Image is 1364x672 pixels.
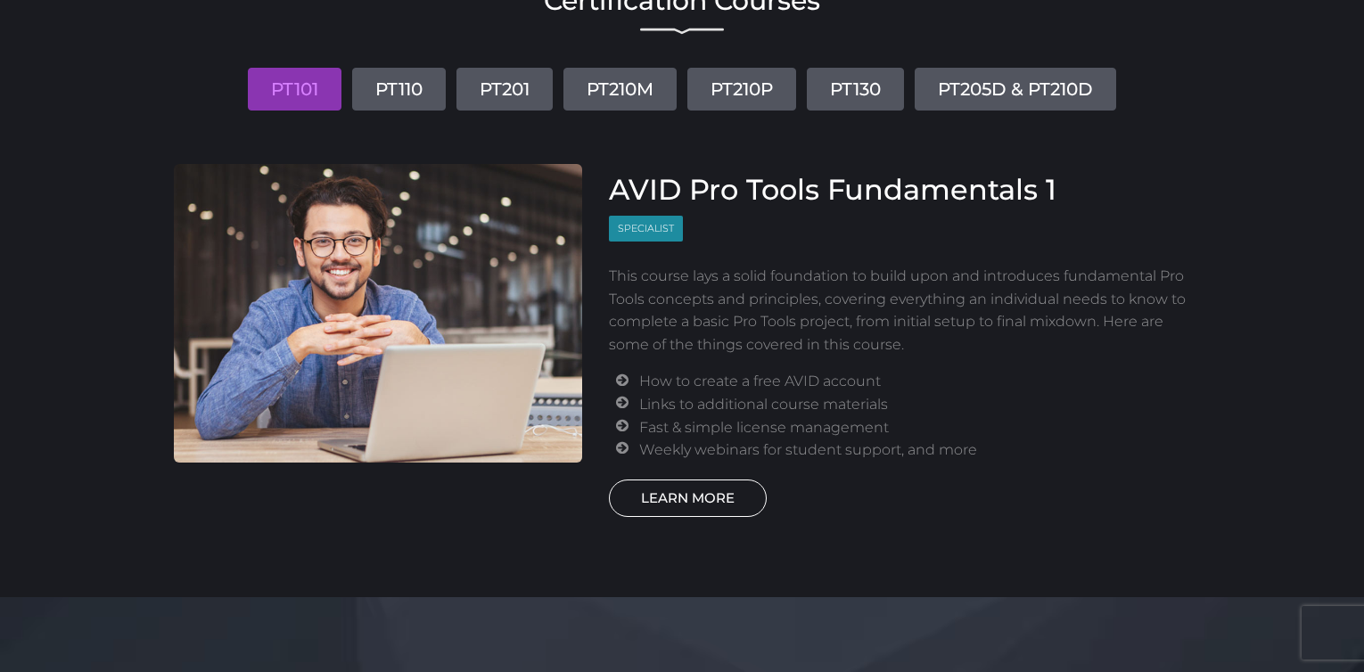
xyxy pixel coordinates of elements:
a: PT201 [456,68,553,111]
a: PT205D & PT210D [915,68,1116,111]
a: PT130 [807,68,904,111]
a: PT110 [352,68,446,111]
li: Links to additional course materials [639,393,1190,416]
img: decorative line [640,28,724,35]
li: Weekly webinars for student support, and more [639,438,1190,462]
span: Specialist [609,216,683,242]
h3: AVID Pro Tools Fundamentals 1 [609,173,1191,207]
a: LEARN MORE [609,479,767,517]
a: PT101 [248,68,341,111]
img: AVID Pro Tools Fundamentals 1 Course [174,164,582,463]
li: How to create a free AVID account [639,370,1190,393]
a: PT210M [563,68,677,111]
p: This course lays a solid foundation to build upon and introduces fundamental Pro Tools concepts a... [609,265,1191,356]
a: PT210P [687,68,796,111]
li: Fast & simple license management [639,416,1190,439]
